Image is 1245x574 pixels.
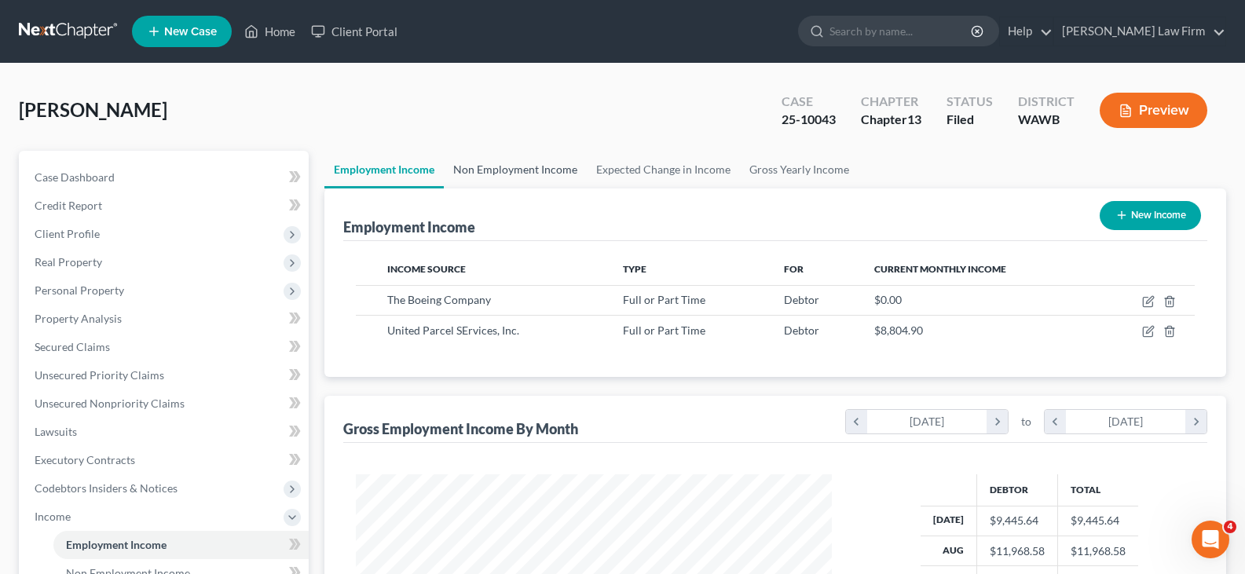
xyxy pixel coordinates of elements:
[22,361,309,389] a: Unsecured Priority Claims
[236,17,303,46] a: Home
[387,263,466,275] span: Income Source
[740,151,859,188] a: Gross Yearly Income
[623,293,705,306] span: Full or Part Time
[1054,17,1225,46] a: [PERSON_NAME] Law Firm
[35,312,122,325] span: Property Analysis
[35,397,185,410] span: Unsecured Nonpriority Claims
[861,111,921,129] div: Chapter
[784,293,819,306] span: Debtor
[1100,93,1207,128] button: Preview
[35,199,102,212] span: Credit Report
[1066,410,1186,433] div: [DATE]
[35,227,100,240] span: Client Profile
[35,340,110,353] span: Secured Claims
[343,419,578,438] div: Gross Employment Income By Month
[53,531,309,559] a: Employment Income
[1057,536,1138,565] td: $11,968.58
[587,151,740,188] a: Expected Change in Income
[1021,414,1031,430] span: to
[782,93,836,111] div: Case
[784,324,819,337] span: Debtor
[874,263,1006,275] span: Current Monthly Income
[829,16,973,46] input: Search by name...
[22,333,309,361] a: Secured Claims
[1018,93,1075,111] div: District
[1192,521,1229,558] iframe: Intercom live chat
[947,93,993,111] div: Status
[22,418,309,446] a: Lawsuits
[947,111,993,129] div: Filed
[444,151,587,188] a: Non Employment Income
[874,293,902,306] span: $0.00
[35,510,71,523] span: Income
[907,112,921,126] span: 13
[35,481,178,495] span: Codebtors Insiders & Notices
[35,255,102,269] span: Real Property
[784,263,804,275] span: For
[1045,410,1066,433] i: chevron_left
[1057,474,1138,506] th: Total
[35,425,77,438] span: Lawsuits
[921,536,977,565] th: Aug
[1057,506,1138,536] td: $9,445.64
[22,163,309,192] a: Case Dashboard
[387,324,519,337] span: United Parcel SErvices, Inc.
[164,26,217,38] span: New Case
[782,111,836,129] div: 25-10043
[19,98,167,121] span: [PERSON_NAME]
[874,324,923,337] span: $8,804.90
[1100,201,1201,230] button: New Income
[846,410,867,433] i: chevron_left
[861,93,921,111] div: Chapter
[66,538,167,551] span: Employment Income
[22,389,309,418] a: Unsecured Nonpriority Claims
[35,453,135,466] span: Executory Contracts
[867,410,987,433] div: [DATE]
[1185,410,1207,433] i: chevron_right
[303,17,405,46] a: Client Portal
[623,263,646,275] span: Type
[22,305,309,333] a: Property Analysis
[990,543,1045,559] div: $11,968.58
[22,192,309,220] a: Credit Report
[35,368,164,382] span: Unsecured Priority Claims
[1018,111,1075,129] div: WAWB
[987,410,1008,433] i: chevron_right
[22,446,309,474] a: Executory Contracts
[35,283,124,297] span: Personal Property
[976,474,1057,506] th: Debtor
[324,151,444,188] a: Employment Income
[1000,17,1053,46] a: Help
[387,293,491,306] span: The Boeing Company
[921,506,977,536] th: [DATE]
[990,513,1045,528] div: $9,445.64
[35,170,115,184] span: Case Dashboard
[1224,521,1236,533] span: 4
[623,324,705,337] span: Full or Part Time
[343,218,475,236] div: Employment Income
